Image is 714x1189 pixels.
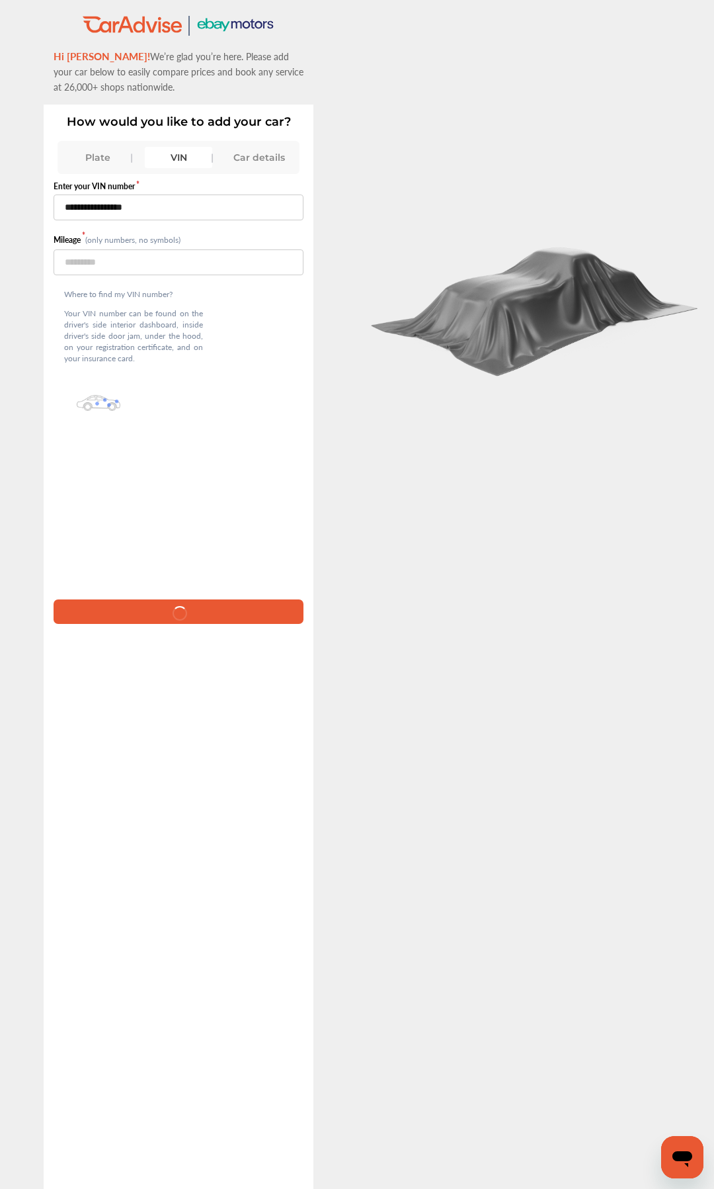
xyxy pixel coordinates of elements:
[64,308,203,364] p: Your VIN number can be found on the driver's side interior dashboard, inside driver's side door j...
[54,50,303,93] span: We’re glad you’re here. Please add your car below to easily compare prices and book any service a...
[64,288,203,300] p: Where to find my VIN number?
[225,147,293,168] div: Car details
[54,49,150,63] span: Hi [PERSON_NAME]!
[364,238,707,376] img: carCoverBlack.2823a3dccd746e18b3f8.png
[661,1136,703,1178] iframe: Button to launch messaging window
[64,147,132,168] div: Plate
[54,181,303,192] label: Enter your VIN number
[145,147,212,168] div: VIN
[77,395,120,411] img: olbwX0zPblBWoAAAAASUVORK5CYII=
[54,234,85,245] label: Mileage
[54,114,303,129] p: How would you like to add your car?
[85,234,180,245] small: (only numbers, no symbols)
